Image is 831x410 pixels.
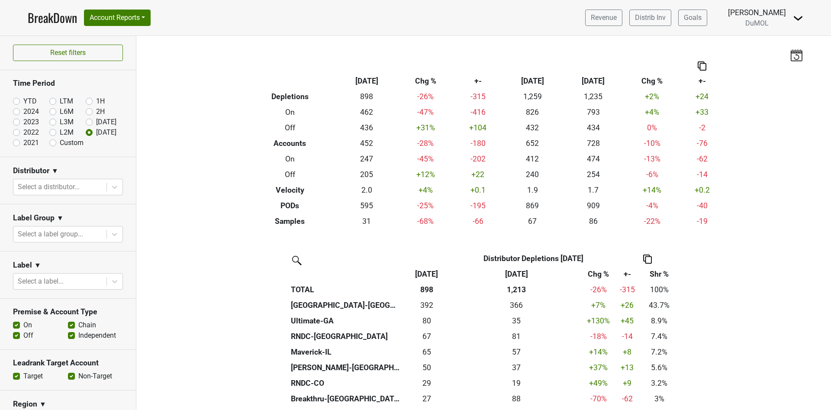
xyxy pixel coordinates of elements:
a: BreakDown [28,9,77,27]
th: Velocity [244,182,336,198]
th: Sep '25: activate to sort column ascending [402,266,451,282]
td: +22 [454,167,502,182]
td: 436 [336,120,397,136]
td: -195 [454,198,502,213]
label: 2H [96,107,105,117]
td: 66.668 [402,329,451,344]
td: 64.667 [402,344,451,360]
td: 1,235 [563,89,624,104]
td: 8.9% [639,313,680,329]
td: 7.2% [639,344,680,360]
td: -202 [454,151,502,167]
td: -26 % [397,89,454,104]
th: 36.530 [451,360,581,375]
td: 254 [563,167,624,182]
img: Copy to clipboard [698,61,706,71]
td: 826 [502,104,563,120]
label: Non-Target [78,371,112,381]
th: Chg % [624,73,680,89]
th: +-: activate to sort column ascending [615,266,639,282]
th: Samples [244,213,336,229]
td: -28 % [397,136,454,151]
th: Sep '24: activate to sort column ascending [451,266,581,282]
div: 35 [454,315,580,326]
td: -22 % [624,213,680,229]
th: Chg %: activate to sort column ascending [581,266,615,282]
td: +0.2 [680,182,724,198]
img: Dropdown Menu [793,13,803,23]
td: 652 [502,136,563,151]
td: +37 % [581,360,615,375]
label: [DATE] [96,117,116,127]
td: +104 [454,120,502,136]
th: On [244,151,336,167]
h3: Time Period [13,79,123,88]
th: RNDC-CO [289,375,402,391]
td: 869 [502,198,563,213]
th: 81.000 [451,329,581,344]
button: Reset filters [13,45,123,61]
th: [DATE] [502,73,563,89]
td: +33 [680,104,724,120]
td: +49 % [581,375,615,391]
td: 595 [336,198,397,213]
img: Copy to clipboard [643,255,652,264]
label: 2021 [23,138,39,148]
th: On [244,104,336,120]
td: -76 [680,136,724,151]
td: 434 [563,120,624,136]
label: LTM [60,96,73,107]
th: 366.000 [451,297,581,313]
label: On [23,320,32,330]
label: Custom [60,138,84,148]
th: 898 [402,282,451,297]
label: Independent [78,330,116,341]
th: Distributor Depletions [DATE] [451,251,615,266]
div: 65 [404,346,450,358]
span: ▼ [52,166,58,176]
div: 80 [404,315,450,326]
td: 100% [639,282,680,297]
td: 474 [563,151,624,167]
td: +12 % [397,167,454,182]
td: -180 [454,136,502,151]
th: 34.680 [451,313,581,329]
td: 793 [563,104,624,120]
td: +130 % [581,313,615,329]
td: 909 [563,198,624,213]
td: -19 [680,213,724,229]
label: L6M [60,107,74,117]
th: Breakthru-[GEOGRAPHIC_DATA] [289,391,402,407]
div: +9 [618,378,637,389]
td: +14 % [581,344,615,360]
th: [GEOGRAPHIC_DATA]-[GEOGRAPHIC_DATA] [289,297,402,313]
a: Revenue [585,10,622,26]
td: 412 [502,151,563,167]
div: -62 [618,393,637,404]
h3: Region [13,400,37,409]
a: Distrib Inv [629,10,671,26]
td: 3% [639,391,680,407]
label: Chain [78,320,96,330]
div: 366 [454,300,580,311]
h3: Label [13,261,32,270]
h3: Label Group [13,213,55,223]
div: 57 [454,346,580,358]
h3: Distributor [13,166,49,175]
label: 2023 [23,117,39,127]
td: 205 [336,167,397,182]
th: 1,213 [451,282,581,297]
td: 240 [502,167,563,182]
div: -14 [618,331,637,342]
div: 50 [404,362,450,373]
td: 392 [402,297,451,313]
th: [DATE] [563,73,624,89]
span: DuMOL [745,19,769,27]
th: Ultimate-GA [289,313,402,329]
td: 247 [336,151,397,167]
label: 2022 [23,127,39,138]
td: -68 % [397,213,454,229]
div: 27 [404,393,450,404]
th: +- [454,73,502,89]
th: 19.200 [451,375,581,391]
